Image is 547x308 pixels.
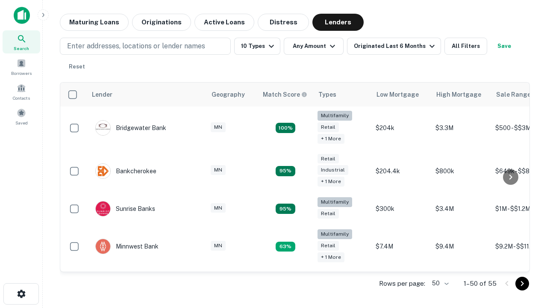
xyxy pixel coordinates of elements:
[318,111,352,121] div: Multifamily
[436,89,481,100] div: High Mortgage
[95,163,156,179] div: Bankcherokee
[276,204,295,214] div: Matching Properties: 9, hasApolloMatch: undefined
[60,38,231,55] button: Enter addresses, locations or lender names
[318,134,344,144] div: + 1 more
[313,83,371,107] th: Types
[13,95,30,101] span: Contacts
[504,212,547,253] iframe: Chat Widget
[95,239,159,254] div: Minnwest Bank
[491,38,518,55] button: Save your search to get updates of matches that match your search criteria.
[318,177,344,187] div: + 1 more
[60,14,129,31] button: Maturing Loans
[431,83,491,107] th: High Mortgage
[263,90,306,99] h6: Match Score
[96,121,110,135] img: picture
[95,201,155,216] div: Sunrise Banks
[276,242,295,252] div: Matching Properties: 6, hasApolloMatch: undefined
[318,197,352,207] div: Multifamily
[206,83,258,107] th: Geography
[318,122,339,132] div: Retail
[194,14,254,31] button: Active Loans
[284,38,344,55] button: Any Amount
[347,38,441,55] button: Originated Last 6 Months
[263,90,307,99] div: Capitalize uses an advanced AI algorithm to match your search with the best lender. The match sco...
[276,166,295,176] div: Matching Properties: 9, hasApolloMatch: undefined
[132,14,191,31] button: Originations
[318,229,352,239] div: Multifamily
[96,164,110,178] img: picture
[318,89,336,100] div: Types
[371,225,431,268] td: $7.4M
[211,122,226,132] div: MN
[318,154,339,164] div: Retail
[14,45,29,52] span: Search
[431,225,491,268] td: $9.4M
[431,268,491,301] td: $25k
[379,278,425,289] p: Rows per page:
[376,89,419,100] div: Low Mortgage
[431,150,491,193] td: $800k
[496,89,531,100] div: Sale Range
[354,41,437,51] div: Originated Last 6 Months
[371,268,431,301] td: $25k
[14,7,30,24] img: capitalize-icon.png
[429,277,450,290] div: 50
[258,83,313,107] th: Capitalize uses an advanced AI algorithm to match your search with the best lender. The match sco...
[371,107,431,150] td: $204k
[3,55,40,78] a: Borrowers
[371,150,431,193] td: $204.4k
[258,14,309,31] button: Distress
[211,165,226,175] div: MN
[96,201,110,216] img: picture
[211,241,226,251] div: MN
[63,58,91,75] button: Reset
[515,277,529,290] button: Go to next page
[431,107,491,150] td: $3.3M
[3,105,40,128] a: Saved
[96,239,110,254] img: picture
[318,209,339,219] div: Retail
[276,123,295,133] div: Matching Properties: 17, hasApolloMatch: undefined
[234,38,280,55] button: 10 Types
[3,80,40,103] a: Contacts
[318,241,339,251] div: Retail
[431,192,491,225] td: $3.4M
[67,41,205,51] p: Enter addresses, locations or lender names
[312,14,364,31] button: Lenders
[87,83,206,107] th: Lender
[92,89,112,100] div: Lender
[212,89,245,100] div: Geography
[464,278,497,289] p: 1–50 of 55
[318,165,348,175] div: Industrial
[15,119,28,126] span: Saved
[11,70,32,77] span: Borrowers
[211,203,226,213] div: MN
[318,252,344,262] div: + 1 more
[371,192,431,225] td: $300k
[3,30,40,53] a: Search
[371,83,431,107] th: Low Mortgage
[444,38,487,55] button: All Filters
[95,120,166,136] div: Bridgewater Bank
